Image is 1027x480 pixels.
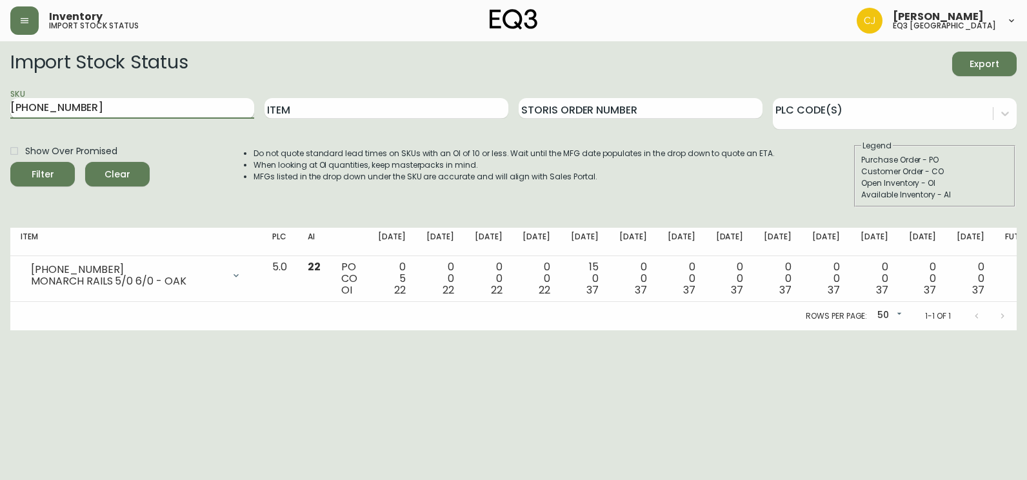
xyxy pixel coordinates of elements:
[378,261,406,296] div: 0 5
[957,261,984,296] div: 0 0
[539,283,550,297] span: 22
[731,283,743,297] span: 37
[861,189,1008,201] div: Available Inventory - AI
[341,261,357,296] div: PO CO
[764,261,792,296] div: 0 0
[861,140,893,152] legend: Legend
[10,162,75,186] button: Filter
[806,310,867,322] p: Rows per page:
[475,261,503,296] div: 0 0
[876,283,888,297] span: 37
[464,228,513,256] th: [DATE]
[909,261,937,296] div: 0 0
[523,261,550,296] div: 0 0
[31,275,223,287] div: MONARCH RAILS 5/0 6/0 - OAK
[254,171,775,183] li: MFGs listed in the drop down under the SKU are accurate and will align with Sales Portal.
[491,283,503,297] span: 22
[416,228,464,256] th: [DATE]
[609,228,657,256] th: [DATE]
[635,283,647,297] span: 37
[850,228,899,256] th: [DATE]
[512,228,561,256] th: [DATE]
[716,261,744,296] div: 0 0
[753,228,802,256] th: [DATE]
[394,283,406,297] span: 22
[861,154,1008,166] div: Purchase Order - PO
[683,283,695,297] span: 37
[10,228,262,256] th: Item
[49,22,139,30] h5: import stock status
[426,261,454,296] div: 0 0
[443,283,454,297] span: 22
[586,283,599,297] span: 37
[706,228,754,256] th: [DATE]
[262,228,297,256] th: PLC
[25,145,117,158] span: Show Over Promised
[893,22,996,30] h5: eq3 [GEOGRAPHIC_DATA]
[861,166,1008,177] div: Customer Order - CO
[872,305,904,326] div: 50
[85,162,150,186] button: Clear
[668,261,695,296] div: 0 0
[861,177,1008,189] div: Open Inventory - OI
[32,166,54,183] div: Filter
[341,283,352,297] span: OI
[571,261,599,296] div: 15 0
[95,166,139,183] span: Clear
[254,159,775,171] li: When looking at OI quantities, keep masterpacks in mind.
[49,12,103,22] span: Inventory
[861,261,888,296] div: 0 0
[952,52,1017,76] button: Export
[262,256,297,302] td: 5.0
[899,228,947,256] th: [DATE]
[812,261,840,296] div: 0 0
[297,228,331,256] th: AI
[925,310,951,322] p: 1-1 of 1
[893,12,984,22] span: [PERSON_NAME]
[962,56,1006,72] span: Export
[802,228,850,256] th: [DATE]
[946,228,995,256] th: [DATE]
[10,52,188,76] h2: Import Stock Status
[972,283,984,297] span: 37
[490,9,537,30] img: logo
[31,264,223,275] div: [PHONE_NUMBER]
[619,261,647,296] div: 0 0
[561,228,609,256] th: [DATE]
[924,283,936,297] span: 37
[779,283,792,297] span: 37
[657,228,706,256] th: [DATE]
[857,8,882,34] img: 7836c8950ad67d536e8437018b5c2533
[368,228,416,256] th: [DATE]
[308,259,321,274] span: 22
[254,148,775,159] li: Do not quote standard lead times on SKUs with an OI of 10 or less. Wait until the MFG date popula...
[828,283,840,297] span: 37
[21,261,252,290] div: [PHONE_NUMBER]MONARCH RAILS 5/0 6/0 - OAK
